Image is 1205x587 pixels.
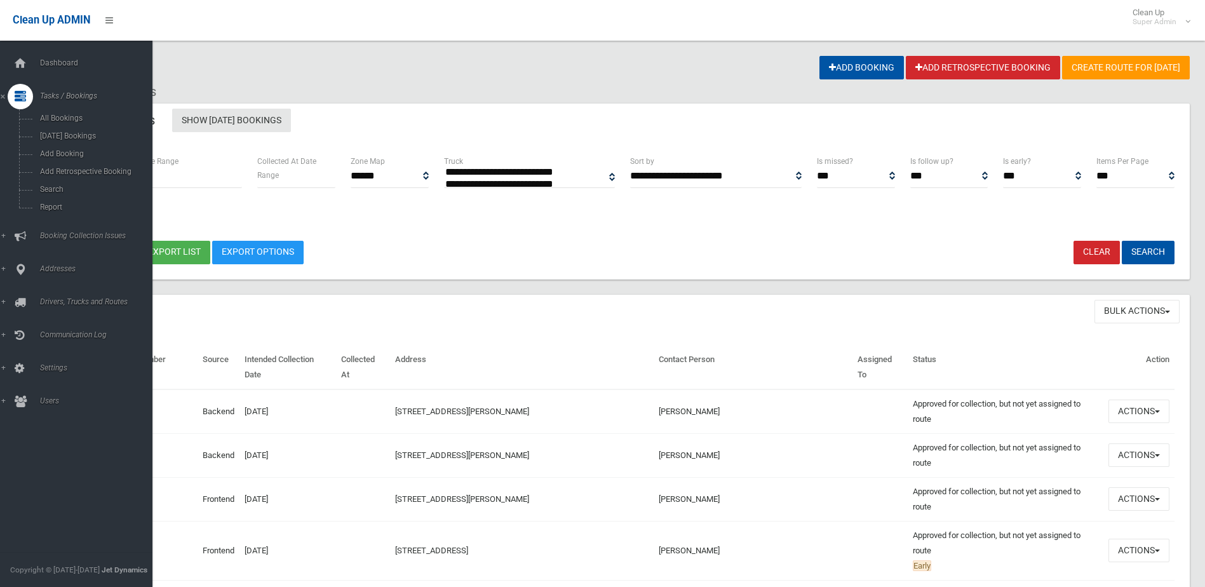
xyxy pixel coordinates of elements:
[198,477,239,521] td: Frontend
[36,91,162,100] span: Tasks / Bookings
[198,389,239,434] td: Backend
[198,433,239,477] td: Backend
[36,114,151,123] span: All Bookings
[1094,300,1180,323] button: Bulk Actions
[36,231,162,240] span: Booking Collection Issues
[172,109,291,132] a: Show [DATE] Bookings
[138,241,210,264] button: Export list
[906,56,1060,79] a: Add Retrospective Booking
[908,433,1103,477] td: Approved for collection, but not yet assigned to route
[239,389,337,434] td: [DATE]
[908,521,1103,580] td: Approved for collection, but not yet assigned to route
[908,477,1103,521] td: Approved for collection, but not yet assigned to route
[36,264,162,273] span: Addresses
[336,346,390,389] th: Collected At
[212,241,304,264] a: Export Options
[913,560,931,571] span: Early
[36,203,151,212] span: Report
[36,297,162,306] span: Drivers, Trucks and Routes
[36,167,151,176] span: Add Retrospective Booking
[819,56,904,79] a: Add Booking
[239,346,337,389] th: Intended Collection Date
[36,363,162,372] span: Settings
[1108,539,1169,562] button: Actions
[36,132,151,140] span: [DATE] Bookings
[198,346,239,389] th: Source
[1108,400,1169,423] button: Actions
[1133,17,1176,27] small: Super Admin
[654,477,852,521] td: [PERSON_NAME]
[10,565,100,574] span: Copyright © [DATE]-[DATE]
[36,185,151,194] span: Search
[36,58,162,67] span: Dashboard
[395,407,529,416] a: [STREET_ADDRESS][PERSON_NAME]
[102,565,147,574] strong: Jet Dynamics
[1062,56,1190,79] a: Create route for [DATE]
[36,396,162,405] span: Users
[654,521,852,580] td: [PERSON_NAME]
[395,546,468,555] a: [STREET_ADDRESS]
[239,521,337,580] td: [DATE]
[390,346,653,389] th: Address
[1108,487,1169,511] button: Actions
[198,521,239,580] td: Frontend
[852,346,908,389] th: Assigned To
[1103,346,1175,389] th: Action
[239,477,337,521] td: [DATE]
[239,433,337,477] td: [DATE]
[13,14,90,26] span: Clean Up ADMIN
[908,389,1103,434] td: Approved for collection, but not yet assigned to route
[1126,8,1189,27] span: Clean Up
[1108,443,1169,467] button: Actions
[1074,241,1120,264] a: Clear
[908,346,1103,389] th: Status
[654,346,852,389] th: Contact Person
[395,450,529,460] a: [STREET_ADDRESS][PERSON_NAME]
[1122,241,1175,264] button: Search
[444,154,463,168] label: Truck
[36,149,151,158] span: Add Booking
[654,433,852,477] td: [PERSON_NAME]
[654,389,852,434] td: [PERSON_NAME]
[36,330,162,339] span: Communication Log
[395,494,529,504] a: [STREET_ADDRESS][PERSON_NAME]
